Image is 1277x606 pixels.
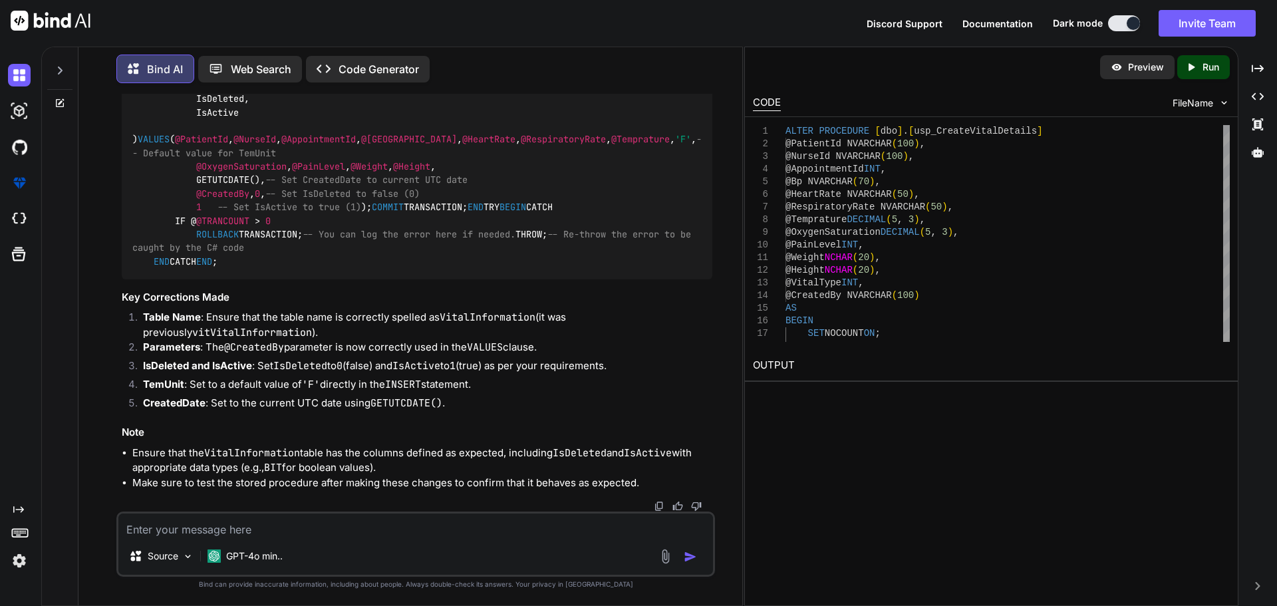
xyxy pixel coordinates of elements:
[881,126,897,136] span: dbo
[192,326,312,339] code: vitVitalInforrmation
[819,126,869,136] span: PROCEDURE
[962,18,1033,29] span: Documentation
[909,151,914,162] span: ,
[858,277,863,288] span: ,
[265,215,271,227] span: 0
[154,255,170,267] span: END
[875,176,880,187] span: ,
[753,239,768,251] div: 10
[1111,61,1123,73] img: preview
[880,151,885,162] span: (
[852,265,857,275] span: (
[196,160,287,172] span: @OxygenSaturation
[273,359,327,373] code: IsDeleted
[611,134,670,146] span: @Temprature
[196,202,202,214] span: 1
[914,189,919,200] span: ,
[143,396,206,409] strong: CreatedDate
[132,396,712,414] li: : Set to the current UTC date using .
[753,163,768,176] div: 4
[925,227,930,237] span: 5
[897,214,903,225] span: ,
[925,202,930,212] span: (
[745,350,1238,381] h2: OUTPUT
[182,551,194,562] img: Pick Models
[863,328,875,339] span: ON
[292,160,345,172] span: @PainLevel
[337,359,343,373] code: 0
[914,138,919,149] span: )
[196,228,239,240] span: ROLLBACK
[858,252,869,263] span: 20
[132,228,696,253] span: -- Re-throw the error to be caught by the C# code
[785,151,881,162] span: @NurseId NVARCHAR
[785,252,825,263] span: @Weight
[909,214,914,225] span: 3
[233,134,276,146] span: @NurseId
[143,378,184,390] strong: TemUnit
[521,134,606,146] span: @RespiratoryRate
[265,188,420,200] span: -- Set IsDeleted to false (0)
[753,226,768,239] div: 9
[753,176,768,188] div: 5
[897,189,909,200] span: 50
[947,202,952,212] span: ,
[930,227,936,237] span: ,
[858,239,863,250] span: ,
[255,188,260,200] span: 0
[785,189,892,200] span: @HeartRate NVARCHAR
[499,202,526,214] span: BEGIN
[875,328,880,339] span: ;
[351,160,388,172] span: @Weight
[785,126,813,136] span: ALTER
[462,134,515,146] span: @HeartRate
[785,176,853,187] span: @Bp NVARCHAR
[785,138,892,149] span: @PatientId NVARCHAR
[897,290,914,301] span: 100
[824,265,852,275] span: NCHAR
[138,134,170,146] span: VALUES
[886,214,891,225] span: (
[891,290,897,301] span: (
[841,239,858,250] span: INT
[903,126,908,136] span: .
[863,164,880,174] span: INT
[468,202,484,214] span: END
[1128,61,1164,74] p: Preview
[175,134,228,146] span: @PatientId
[753,289,768,302] div: 14
[1037,126,1042,136] span: ]
[624,446,672,460] code: IsActive
[392,359,440,373] code: IsActive
[880,164,885,174] span: ,
[919,227,924,237] span: (
[753,125,768,138] div: 1
[1218,97,1230,108] img: chevron down
[919,214,924,225] span: ,
[753,251,768,264] div: 11
[8,549,31,572] img: settings
[467,341,503,354] code: VALUES
[675,134,691,146] span: 'F'
[785,277,841,288] span: @VitalType
[8,172,31,194] img: premium
[753,327,768,340] div: 17
[914,290,919,301] span: )
[807,328,824,339] span: SET
[942,227,947,237] span: 3
[858,176,869,187] span: 70
[339,61,419,77] p: Code Generator
[196,255,212,267] span: END
[231,61,291,77] p: Web Search
[753,277,768,289] div: 13
[753,188,768,201] div: 6
[867,17,942,31] button: Discord Support
[785,265,825,275] span: @Height
[217,202,361,214] span: -- Set IsActive to true (1)
[385,378,421,391] code: INSERT
[903,151,908,162] span: )
[8,100,31,122] img: darkAi-studio
[132,377,712,396] li: : Set to a default value of directly in the statement.
[265,174,468,186] span: -- Set CreatedDate to current UTC date
[132,340,712,359] li: : The parameter is now correctly used in the clause.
